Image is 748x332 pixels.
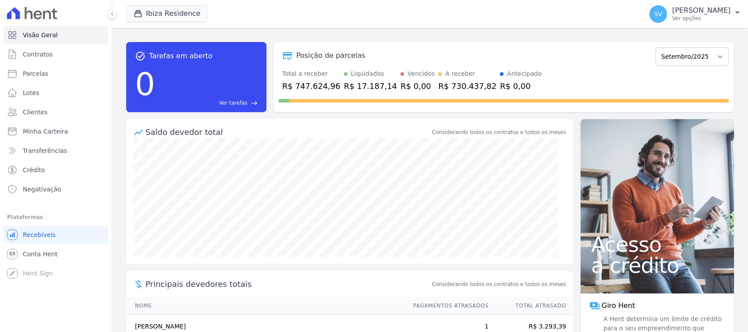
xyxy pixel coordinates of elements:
[219,99,248,107] span: Ver tarefas
[23,108,47,117] span: Clientes
[159,99,258,107] a: Ver tarefas east
[507,69,542,78] div: Antecipado
[4,84,108,102] a: Lotes
[432,128,566,136] div: Considerando todos os contratos e todos os meses
[145,126,430,138] div: Saldo devedor total
[489,297,573,315] th: Total Atrasado
[4,123,108,140] a: Minha Carteira
[500,80,542,92] div: R$ 0,00
[4,245,108,263] a: Conta Hent
[672,15,730,22] p: Ver opções
[672,6,730,15] p: [PERSON_NAME]
[23,50,53,59] span: Contratos
[591,255,723,276] span: a crédito
[591,234,723,255] span: Acesso
[405,297,489,315] th: Pagamentos Atrasados
[4,26,108,44] a: Visão Geral
[445,69,475,78] div: A receber
[282,80,340,92] div: R$ 747.624,96
[282,69,340,78] div: Total a receber
[432,280,566,288] span: Considerando todos os contratos e todos os meses
[344,80,397,92] div: R$ 17.187,14
[126,5,208,22] button: Ibiza Residence
[23,166,45,174] span: Crédito
[135,51,145,61] span: task_alt
[23,230,56,239] span: Recebíveis
[23,31,58,39] span: Visão Geral
[23,146,67,155] span: Transferências
[23,185,61,194] span: Negativação
[654,11,662,17] span: SV
[642,2,748,26] button: SV [PERSON_NAME] Ver opções
[401,80,435,92] div: R$ 0,00
[296,50,365,61] div: Posição de parcelas
[149,51,213,61] span: Tarefas em aberto
[126,297,405,315] th: Nome
[602,300,635,311] span: Giro Hent
[408,69,435,78] div: Vencidos
[23,69,48,78] span: Parcelas
[135,61,155,107] div: 0
[4,161,108,179] a: Crédito
[23,127,68,136] span: Minha Carteira
[145,278,430,290] span: Principais devedores totais
[7,212,105,223] div: Plataformas
[4,226,108,244] a: Recebíveis
[438,80,496,92] div: R$ 730.437,82
[4,65,108,82] a: Parcelas
[23,250,57,258] span: Conta Hent
[251,100,258,106] span: east
[4,103,108,121] a: Clientes
[4,46,108,63] a: Contratos
[351,69,384,78] div: Liquidados
[4,142,108,159] a: Transferências
[4,180,108,198] a: Negativação
[23,88,39,97] span: Lotes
